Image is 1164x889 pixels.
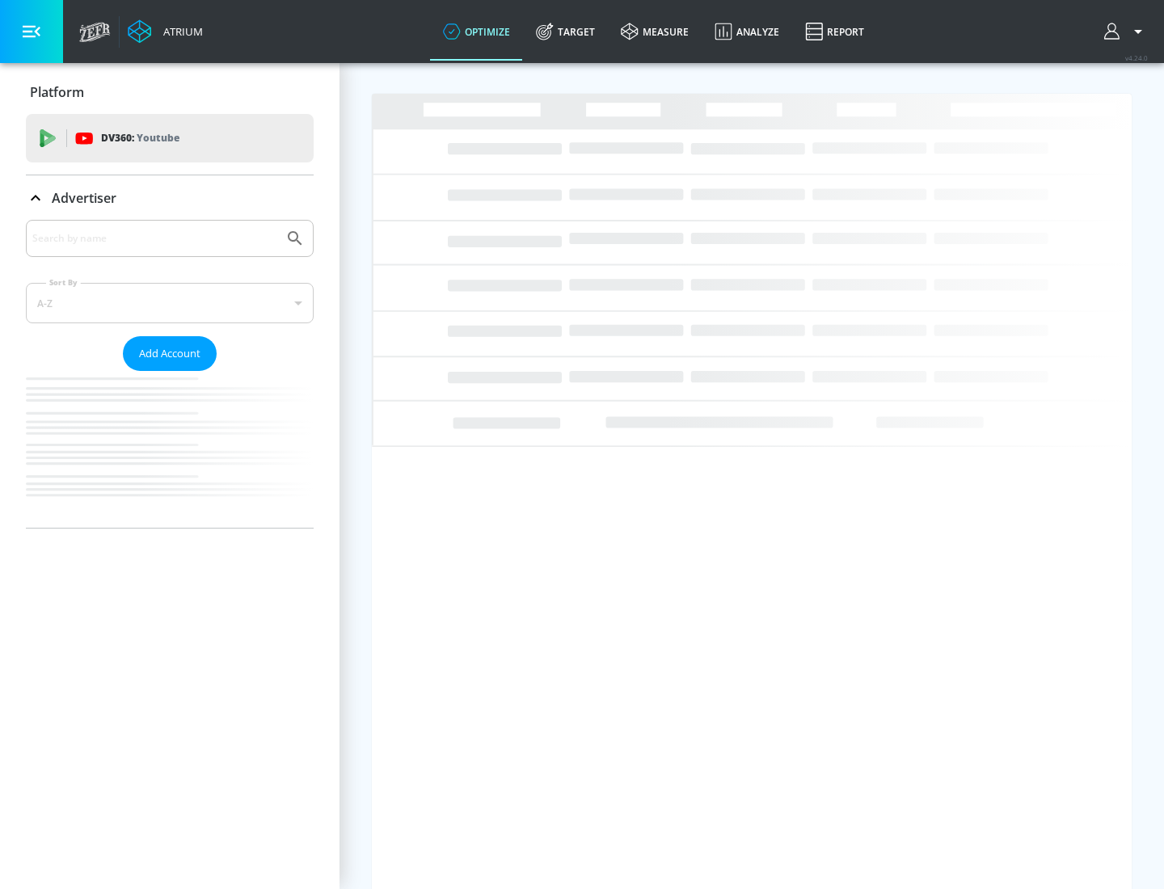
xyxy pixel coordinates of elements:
[123,336,217,371] button: Add Account
[26,220,314,528] div: Advertiser
[26,175,314,221] div: Advertiser
[26,114,314,162] div: DV360: Youtube
[157,24,203,39] div: Atrium
[52,189,116,207] p: Advertiser
[32,228,277,249] input: Search by name
[792,2,877,61] a: Report
[46,277,81,288] label: Sort By
[128,19,203,44] a: Atrium
[26,283,314,323] div: A-Z
[608,2,702,61] a: measure
[137,129,179,146] p: Youtube
[26,70,314,115] div: Platform
[523,2,608,61] a: Target
[1125,53,1148,62] span: v 4.24.0
[702,2,792,61] a: Analyze
[101,129,179,147] p: DV360:
[26,371,314,528] nav: list of Advertiser
[139,344,200,363] span: Add Account
[30,83,84,101] p: Platform
[430,2,523,61] a: optimize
